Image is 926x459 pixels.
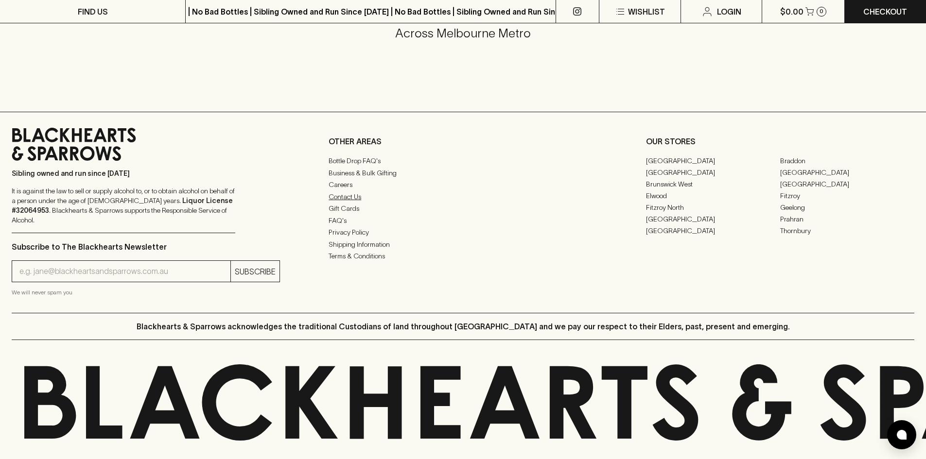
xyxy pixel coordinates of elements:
[12,288,280,297] p: We will never spam you
[646,167,780,178] a: [GEOGRAPHIC_DATA]
[717,6,741,17] p: Login
[329,251,597,262] a: Terms & Conditions
[329,215,597,226] a: FAQ's
[780,202,914,213] a: Geelong
[646,190,780,202] a: Elwood
[329,191,597,203] a: Contact Us
[628,6,665,17] p: Wishlist
[780,178,914,190] a: [GEOGRAPHIC_DATA]
[329,203,597,215] a: Gift Cards
[231,261,280,282] button: SUBSCRIBE
[78,6,108,17] p: FIND US
[329,179,597,191] a: Careers
[329,167,597,179] a: Business & Bulk Gifting
[12,25,914,41] h5: Across Melbourne Metro
[646,178,780,190] a: Brunswick West
[137,321,790,332] p: Blackhearts & Sparrows acknowledges the traditional Custodians of land throughout [GEOGRAPHIC_DAT...
[780,225,914,237] a: Thornbury
[646,202,780,213] a: Fitzroy North
[19,264,230,279] input: e.g. jane@blackheartsandsparrows.com.au
[329,155,597,167] a: Bottle Drop FAQ's
[646,155,780,167] a: [GEOGRAPHIC_DATA]
[329,136,597,147] p: OTHER AREAS
[12,169,235,178] p: Sibling owned and run since [DATE]
[646,225,780,237] a: [GEOGRAPHIC_DATA]
[863,6,907,17] p: Checkout
[780,167,914,178] a: [GEOGRAPHIC_DATA]
[329,227,597,238] a: Privacy Policy
[780,190,914,202] a: Fitzroy
[12,241,280,253] p: Subscribe to The Blackhearts Newsletter
[780,213,914,225] a: Prahran
[780,155,914,167] a: Braddon
[235,266,276,277] p: SUBSCRIBE
[820,9,823,14] p: 0
[897,430,907,440] img: bubble-icon
[780,6,804,17] p: $0.00
[646,213,780,225] a: [GEOGRAPHIC_DATA]
[646,136,914,147] p: OUR STORES
[329,238,597,250] a: Shipping Information
[12,186,235,225] p: It is against the law to sell or supply alcohol to, or to obtain alcohol on behalf of a person un...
